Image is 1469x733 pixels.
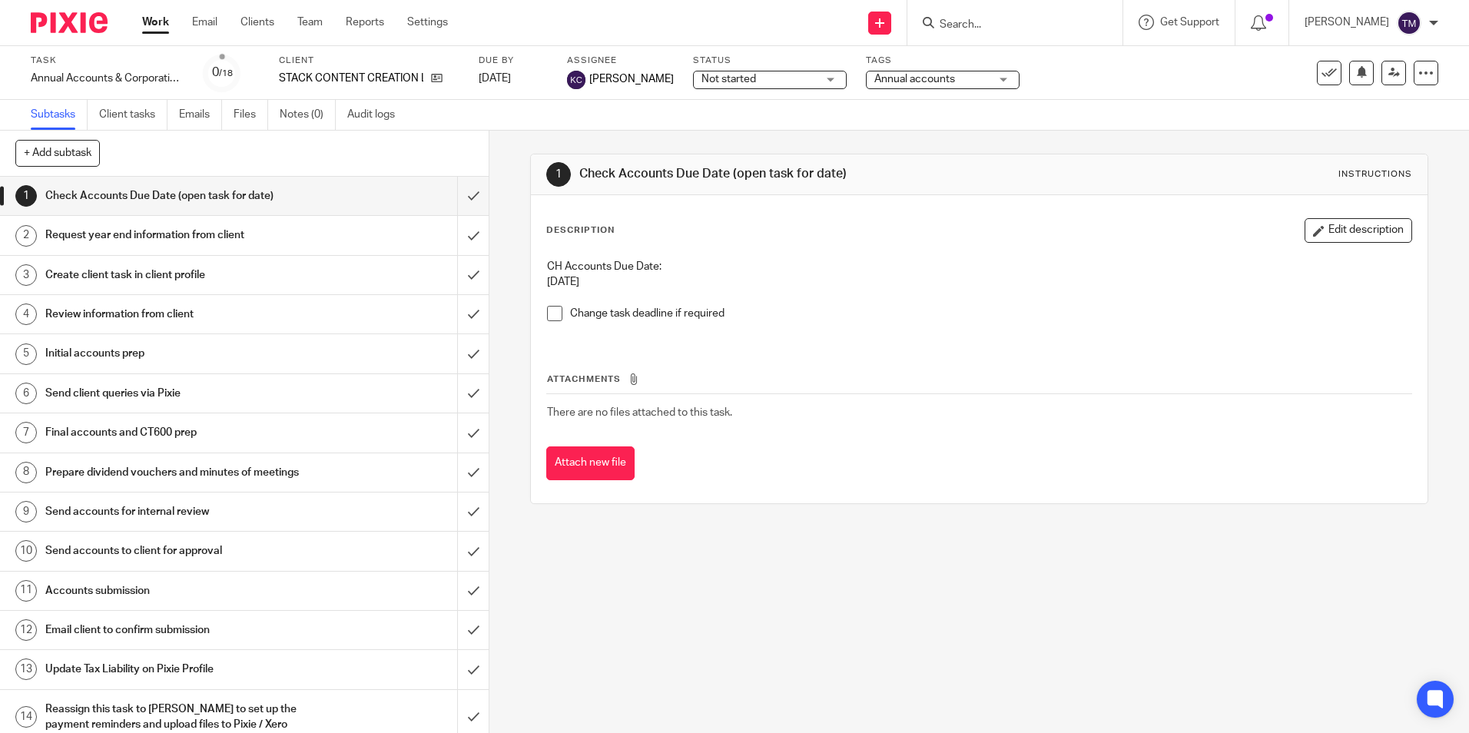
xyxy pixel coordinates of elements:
[15,619,37,641] div: 12
[1160,17,1219,28] span: Get Support
[15,264,37,286] div: 3
[45,382,310,405] h1: Send client queries via Pixie
[346,15,384,30] a: Reports
[45,184,310,207] h1: Check Accounts Due Date (open task for date)
[1305,15,1389,30] p: [PERSON_NAME]
[15,540,37,562] div: 10
[31,12,108,33] img: Pixie
[297,15,323,30] a: Team
[866,55,1020,67] label: Tags
[15,303,37,325] div: 4
[31,100,88,130] a: Subtasks
[15,140,100,166] button: + Add subtask
[479,55,548,67] label: Due by
[45,579,310,602] h1: Accounts submission
[546,224,615,237] p: Description
[45,539,310,562] h1: Send accounts to client for approval
[45,303,310,326] h1: Review information from client
[1397,11,1421,35] img: svg%3E
[212,64,233,81] div: 0
[567,55,674,67] label: Assignee
[15,501,37,522] div: 9
[179,100,222,130] a: Emails
[938,18,1076,32] input: Search
[45,264,310,287] h1: Create client task in client profile
[45,500,310,523] h1: Send accounts for internal review
[45,619,310,642] h1: Email client to confirm submission
[570,306,1411,321] p: Change task deadline if required
[547,274,1411,290] p: [DATE]
[219,69,233,78] small: /18
[15,706,37,728] div: 14
[192,15,217,30] a: Email
[579,166,1012,182] h1: Check Accounts Due Date (open task for date)
[31,55,184,67] label: Task
[546,162,571,187] div: 1
[15,225,37,247] div: 2
[15,422,37,443] div: 7
[1305,218,1412,243] button: Edit description
[874,74,955,85] span: Annual accounts
[479,73,511,84] span: [DATE]
[45,658,310,681] h1: Update Tax Liability on Pixie Profile
[15,658,37,680] div: 13
[280,100,336,130] a: Notes (0)
[45,421,310,444] h1: Final accounts and CT600 prep
[546,446,635,481] button: Attach new file
[547,375,621,383] span: Attachments
[567,71,585,89] img: svg%3E
[1338,168,1412,181] div: Instructions
[45,342,310,365] h1: Initial accounts prep
[589,71,674,87] span: [PERSON_NAME]
[15,343,37,365] div: 5
[347,100,406,130] a: Audit logs
[234,100,268,130] a: Files
[15,185,37,207] div: 1
[15,383,37,404] div: 6
[547,407,732,418] span: There are no files attached to this task.
[31,71,184,86] div: Annual Accounts &amp; Corporation Tax Return
[31,71,184,86] div: Annual Accounts & Corporation Tax Return
[45,224,310,247] h1: Request year end information from client
[693,55,847,67] label: Status
[99,100,167,130] a: Client tasks
[240,15,274,30] a: Clients
[15,580,37,602] div: 11
[279,55,459,67] label: Client
[142,15,169,30] a: Work
[701,74,756,85] span: Not started
[45,461,310,484] h1: Prepare dividend vouchers and minutes of meetings
[15,462,37,483] div: 8
[407,15,448,30] a: Settings
[547,259,1411,274] p: CH Accounts Due Date:
[279,71,423,86] p: STACK CONTENT CREATION LTD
